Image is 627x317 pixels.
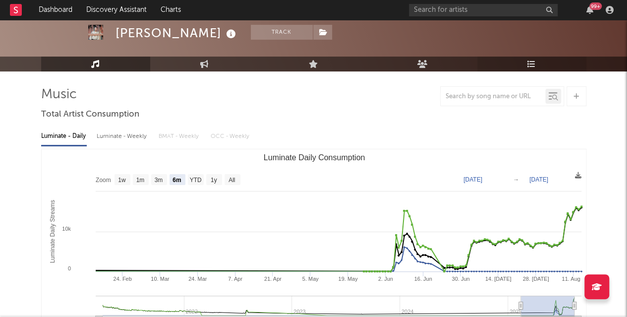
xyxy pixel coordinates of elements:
text: 2. Jun [378,276,393,282]
text: YTD [189,177,201,184]
text: All [228,177,235,184]
text: 7. Apr [228,276,242,282]
text: [DATE] [529,176,548,183]
text: 3m [154,177,163,184]
text: → [513,176,519,183]
input: Search by song name or URL [441,93,545,101]
text: 19. May [338,276,358,282]
text: 10k [62,226,71,232]
div: [PERSON_NAME] [115,25,238,41]
text: 21. Apr [264,276,281,282]
text: Luminate Daily Streams [49,200,56,263]
text: 1m [136,177,144,184]
button: 99+ [586,6,593,14]
text: 10. Mar [151,276,170,282]
span: Total Artist Consumption [41,109,139,121]
text: [DATE] [463,176,482,183]
text: 11. Aug [562,276,580,282]
text: Zoom [96,177,111,184]
text: 24. Feb [113,276,131,282]
text: 0 [67,265,70,271]
text: 6m [172,177,181,184]
text: 1y [210,177,217,184]
text: 28. [DATE] [522,276,549,282]
text: 24. Mar [188,276,207,282]
input: Search for artists [409,4,558,16]
text: 14. [DATE] [485,276,511,282]
text: 30. Jun [452,276,469,282]
div: Luminate - Weekly [97,128,149,145]
div: 99 + [589,2,602,10]
text: 16. Jun [414,276,432,282]
text: 5. May [302,276,319,282]
div: Luminate - Daily [41,128,87,145]
button: Track [251,25,313,40]
text: Luminate Daily Consumption [263,153,365,162]
text: 1w [118,177,126,184]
